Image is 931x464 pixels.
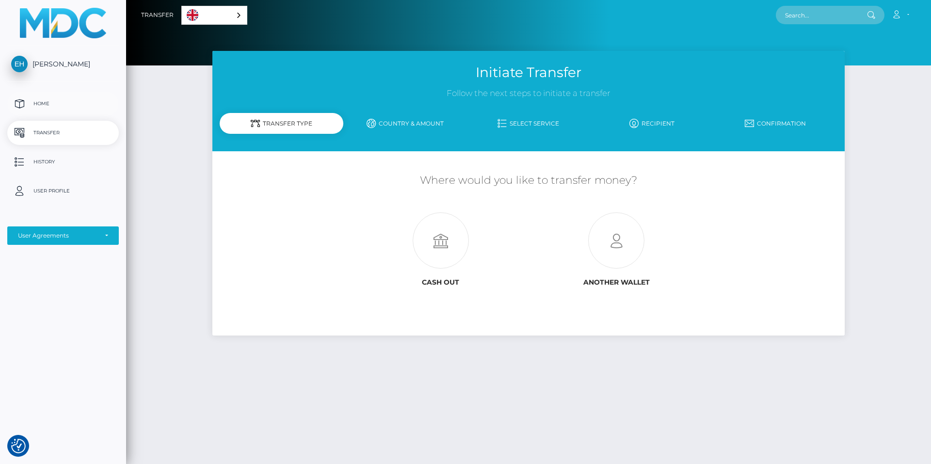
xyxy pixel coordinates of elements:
[7,92,119,116] a: Home
[536,278,697,287] h6: Another wallet
[11,439,26,453] img: Revisit consent button
[182,6,247,24] a: English
[220,173,837,188] h5: Where would you like to transfer money?
[220,88,837,99] h3: Follow the next steps to initiate a transfer
[7,150,119,174] a: History
[343,115,467,132] a: Country & Amount
[776,6,867,24] input: Search...
[11,126,115,140] p: Transfer
[11,184,115,198] p: User Profile
[11,96,115,111] p: Home
[7,60,119,68] span: [PERSON_NAME]
[714,115,837,132] a: Confirmation
[11,155,115,169] p: History
[20,8,106,38] img: MassPay
[7,121,119,145] a: Transfer
[11,439,26,453] button: Consent Preferences
[18,232,97,240] div: User Agreements
[181,6,247,25] aside: Language selected: English
[590,115,714,132] a: Recipient
[220,113,343,134] div: Transfer Type
[181,6,247,25] div: Language
[467,115,591,132] a: Select Service
[7,226,119,245] button: User Agreements
[141,5,174,25] a: Transfer
[220,63,837,82] h3: Initiate Transfer
[7,179,119,203] a: User Profile
[360,278,521,287] h6: Cash out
